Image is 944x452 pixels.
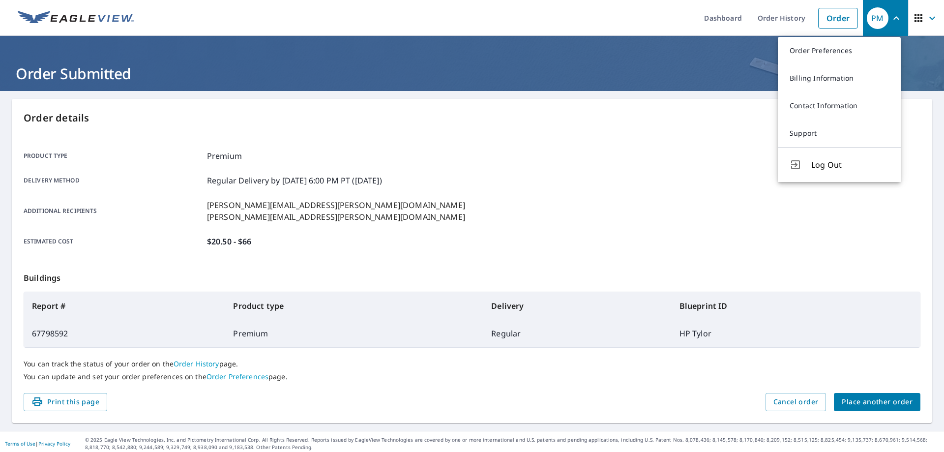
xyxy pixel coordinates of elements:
[12,63,932,84] h1: Order Submitted
[31,396,99,408] span: Print this page
[672,292,920,320] th: Blueprint ID
[778,147,901,182] button: Log Out
[766,393,826,411] button: Cancel order
[206,372,268,381] a: Order Preferences
[24,360,920,368] p: You can track the status of your order on the page.
[5,441,70,447] p: |
[24,236,203,247] p: Estimated cost
[207,199,465,211] p: [PERSON_NAME][EMAIL_ADDRESS][PERSON_NAME][DOMAIN_NAME]
[85,436,939,451] p: © 2025 Eagle View Technologies, Inc. and Pictometry International Corp. All Rights Reserved. Repo...
[778,37,901,64] a: Order Preferences
[773,396,819,408] span: Cancel order
[778,92,901,120] a: Contact Information
[24,260,920,292] p: Buildings
[842,396,913,408] span: Place another order
[483,320,671,347] td: Regular
[778,64,901,92] a: Billing Information
[24,372,920,381] p: You can update and set your order preferences on the page.
[811,159,889,171] span: Log Out
[818,8,858,29] a: Order
[207,236,252,247] p: $20.50 - $66
[174,359,219,368] a: Order History
[24,320,225,347] td: 67798592
[24,175,203,186] p: Delivery method
[225,292,483,320] th: Product type
[24,393,107,411] button: Print this page
[5,440,35,447] a: Terms of Use
[18,11,134,26] img: EV Logo
[207,211,465,223] p: [PERSON_NAME][EMAIL_ADDRESS][PERSON_NAME][DOMAIN_NAME]
[207,175,382,186] p: Regular Delivery by [DATE] 6:00 PM PT ([DATE])
[225,320,483,347] td: Premium
[24,292,225,320] th: Report #
[483,292,671,320] th: Delivery
[24,199,203,223] p: Additional recipients
[24,150,203,162] p: Product type
[867,7,888,29] div: PM
[38,440,70,447] a: Privacy Policy
[778,120,901,147] a: Support
[207,150,242,162] p: Premium
[24,111,920,125] p: Order details
[672,320,920,347] td: HP Tylor
[834,393,920,411] button: Place another order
